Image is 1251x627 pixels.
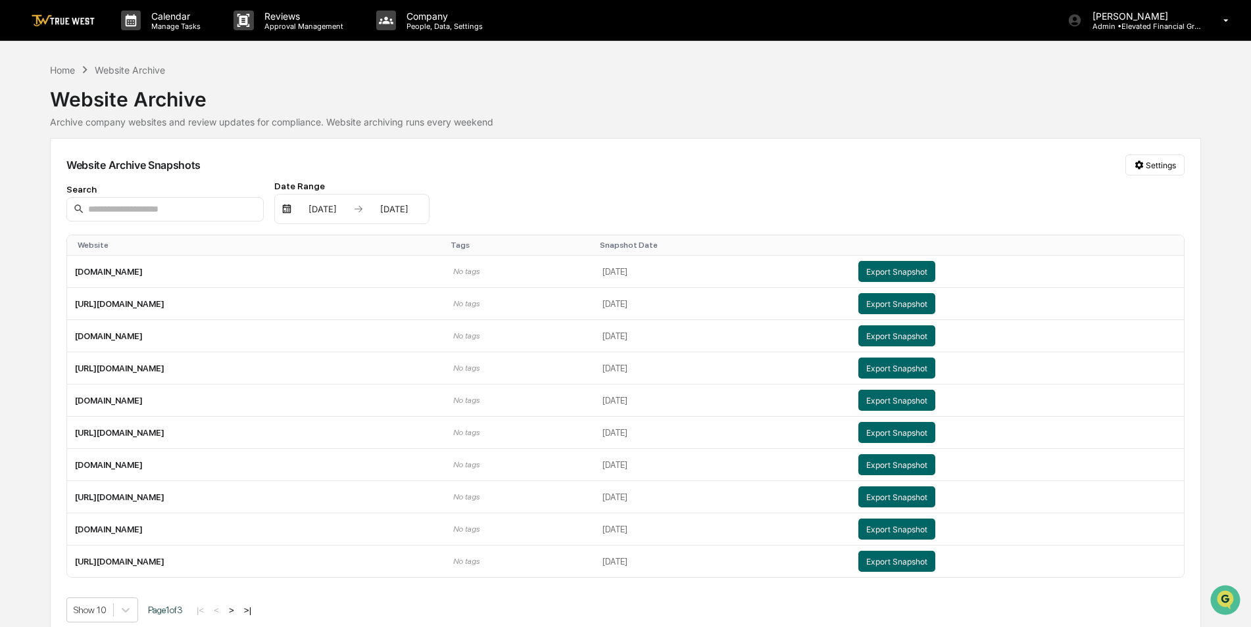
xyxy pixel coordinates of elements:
[13,167,24,177] div: 🖐️
[861,241,1179,250] div: Toggle SortBy
[353,204,364,214] img: arrow right
[66,158,201,172] div: Website Archive Snapshots
[141,22,207,31] p: Manage Tasks
[95,64,165,76] div: Website Archive
[453,396,479,405] span: No tags
[26,166,85,179] span: Preclearance
[453,363,479,373] span: No tags
[193,604,208,615] button: |<
[858,325,935,346] button: Export Snapshot
[225,604,238,615] button: >
[45,101,216,114] div: Start new chat
[1125,154,1185,175] button: Settings
[67,417,445,449] td: [URL][DOMAIN_NAME]
[254,22,350,31] p: Approval Management
[13,28,239,49] p: How can we help?
[595,352,850,384] td: [DATE]
[95,167,106,177] div: 🗄️
[67,256,445,288] td: [DOMAIN_NAME]
[595,449,850,481] td: [DATE]
[595,513,850,546] td: [DATE]
[240,604,255,615] button: >|
[32,14,95,27] img: logo
[282,204,292,214] img: calendar
[453,428,479,437] span: No tags
[295,204,351,214] div: [DATE]
[858,390,935,411] button: Export Snapshot
[50,64,75,76] div: Home
[453,492,479,501] span: No tags
[274,181,429,191] div: Date Range
[109,166,163,179] span: Attestations
[210,604,223,615] button: <
[858,293,935,314] button: Export Snapshot
[67,384,445,417] td: [DOMAIN_NAME]
[1209,584,1244,619] iframe: Open customer support
[50,77,1201,111] div: Website Archive
[67,481,445,513] td: [URL][DOMAIN_NAME]
[453,299,479,308] span: No tags
[595,256,850,288] td: [DATE]
[453,331,479,340] span: No tags
[45,114,166,124] div: We're available if you need us!
[396,11,489,22] p: Company
[595,546,850,577] td: [DATE]
[601,241,845,250] div: Toggle SortBy
[8,160,90,184] a: 🖐️Preclearance
[858,261,935,282] button: Export Snapshot
[858,551,935,572] button: Export Snapshot
[595,481,850,513] td: [DATE]
[67,320,445,352] td: [DOMAIN_NAME]
[451,241,589,250] div: Toggle SortBy
[67,546,445,577] td: [URL][DOMAIN_NAME]
[224,104,239,120] button: Start new chat
[13,101,37,124] img: 1746055101610-c473b297-6a78-478c-a979-82029cc54cd1
[1082,11,1204,22] p: [PERSON_NAME]
[254,11,350,22] p: Reviews
[366,204,422,214] div: [DATE]
[141,11,207,22] p: Calendar
[453,557,479,566] span: No tags
[396,22,489,31] p: People, Data, Settings
[858,358,935,379] button: Export Snapshot
[453,524,479,534] span: No tags
[453,460,479,469] span: No tags
[858,422,935,443] button: Export Snapshot
[595,417,850,449] td: [DATE]
[66,184,264,195] div: Search
[858,519,935,540] button: Export Snapshot
[67,352,445,384] td: [URL][DOMAIN_NAME]
[13,192,24,202] div: 🔎
[595,320,850,352] td: [DATE]
[93,222,159,233] a: Powered byPylon
[858,486,935,507] button: Export Snapshot
[595,384,850,417] td: [DATE]
[67,288,445,320] td: [URL][DOMAIN_NAME]
[858,454,935,475] button: Export Snapshot
[78,241,440,250] div: Toggle SortBy
[90,160,168,184] a: 🗄️Attestations
[8,185,88,209] a: 🔎Data Lookup
[67,513,445,546] td: [DOMAIN_NAME]
[1082,22,1204,31] p: Admin • Elevated Financial Group
[26,191,83,204] span: Data Lookup
[50,116,1201,128] div: Archive company websites and review updates for compliance. Website archiving runs every weekend
[67,449,445,481] td: [DOMAIN_NAME]
[595,288,850,320] td: [DATE]
[148,605,183,615] span: Page 1 of 3
[453,267,479,276] span: No tags
[131,223,159,233] span: Pylon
